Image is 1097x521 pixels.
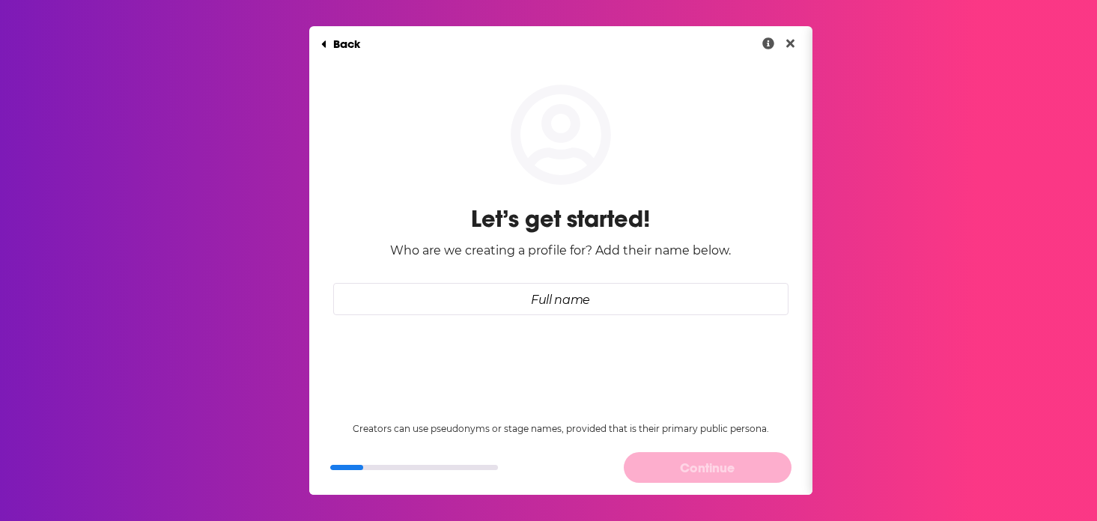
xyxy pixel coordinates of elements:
h1: Let’s get started! [471,204,651,234]
button: Continue [624,452,791,483]
button: Show More Information [756,34,780,53]
h2: Who are we creating a profile for? Add their name below. [390,243,731,259]
button: Close [780,34,800,53]
button: Back [309,29,372,59]
input: Full name [333,283,788,315]
h5: Creators can use pseudonyms or stage names, provided that is their primary public persona. [353,421,769,437]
